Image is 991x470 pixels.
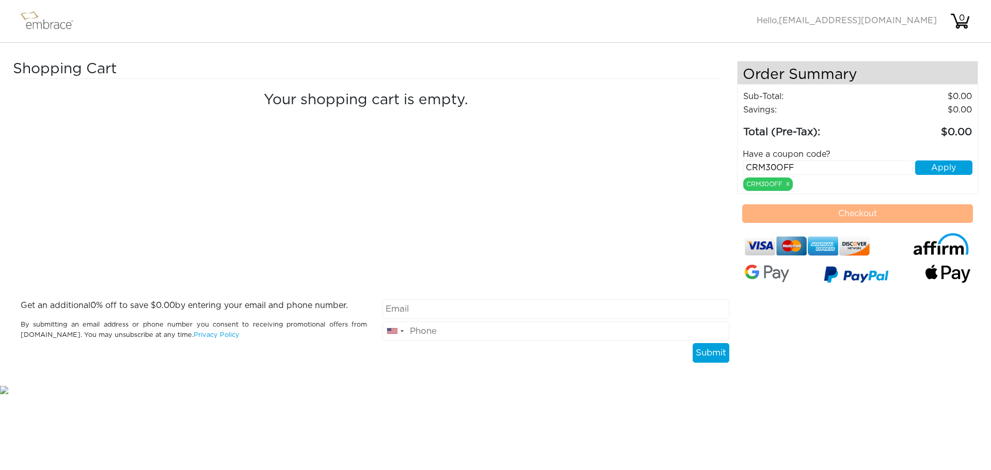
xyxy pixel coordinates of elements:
td: 0.00 [869,103,972,117]
p: By submitting an email address or phone number you consent to receiving promotional offers from [... [21,320,367,339]
img: fullApplePay.png [925,265,970,283]
h4: Your shopping cart is empty. [21,92,711,109]
img: credit-cards.png [745,233,870,259]
div: CRM30OFF [743,177,793,191]
button: Checkout [742,204,973,223]
td: Sub-Total: [743,90,869,103]
div: United States: +1 [383,322,407,341]
td: 0.00 [869,90,972,103]
td: Total (Pre-Tax): [743,117,869,140]
a: Privacy Policy [194,332,239,338]
button: Submit [693,343,729,363]
td: Savings : [743,103,869,117]
button: Apply [915,160,972,175]
a: x [786,179,790,188]
p: Get an additional % off to save $ by entering your email and phone number. [21,299,367,312]
img: cart [950,11,970,31]
input: Email [382,299,729,319]
span: 0 [90,301,96,310]
div: 0 [951,12,972,24]
h3: Shopping Cart [13,61,299,78]
span: Hello, [757,17,937,25]
td: 0.00 [869,117,972,140]
h4: Order Summary [738,61,978,85]
span: [EMAIL_ADDRESS][DOMAIN_NAME] [779,17,937,25]
span: 0.00 [156,301,175,310]
img: Google-Pay-Logo.svg [745,265,790,282]
a: 0 [950,17,970,25]
img: paypal-v3.png [824,263,889,289]
img: affirm-logo.svg [912,233,970,255]
div: Have a coupon code? [735,148,981,160]
input: Phone [382,321,729,341]
img: logo.png [18,8,85,34]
